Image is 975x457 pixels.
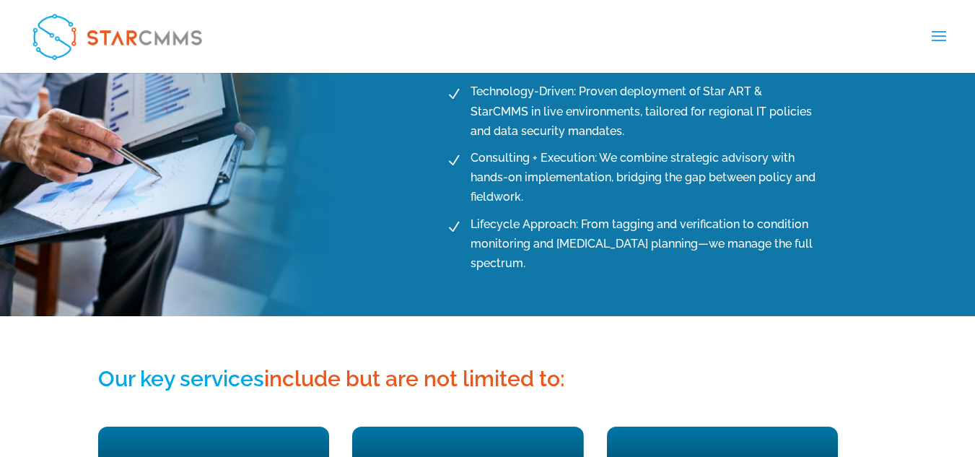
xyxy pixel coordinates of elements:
[441,82,466,107] span: N
[264,366,565,391] span: include but are not limited to:
[466,82,819,141] span: Technology-Driven: Proven deployment of Star ART & StarCMMS in live environments, tailored for re...
[441,148,466,173] span: N
[25,6,210,66] img: StarCMMS
[466,214,819,274] span: Lifecycle Approach: From tagging and verification to condition monitoring and [MEDICAL_DATA] plan...
[98,366,264,391] span: Our key services
[441,214,466,240] span: N
[735,301,975,457] iframe: Chat Widget
[466,148,819,207] span: Consulting + Execution: We combine strategic advisory with hands-on implementation, bridging the ...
